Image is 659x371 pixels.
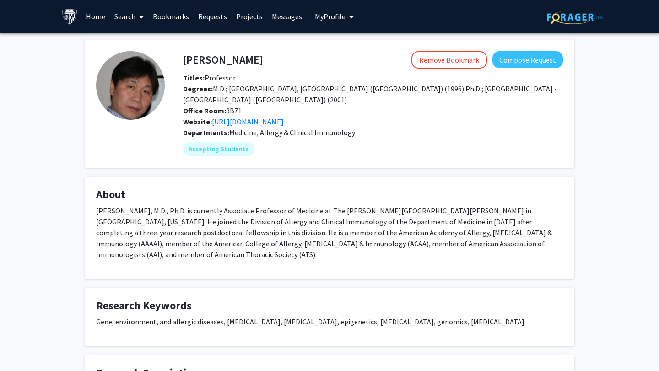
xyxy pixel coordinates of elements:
a: Home [81,0,110,32]
b: Departments: [183,128,229,137]
button: Remove Bookmark [411,51,487,69]
b: Website: [183,117,212,126]
h4: Research Keywords [96,299,563,313]
p: Gene, environment, and allergic diseases, [MEDICAL_DATA], [MEDICAL_DATA], epigenetics, [MEDICAL_D... [96,316,563,327]
span: 3B71 [183,106,242,115]
span: My Profile [315,12,346,21]
b: Office Room: [183,106,226,115]
h4: About [96,188,563,201]
span: Professor [183,73,236,82]
a: Projects [232,0,267,32]
span: Medicine, Allergy & Clinical Immunology [229,128,355,137]
iframe: Chat [7,330,39,364]
button: Compose Request to Peisong Gao [492,51,563,68]
b: Degrees: [183,84,213,93]
b: Titles: [183,73,205,82]
img: ForagerOne Logo [547,10,604,24]
a: Opens in a new tab [212,117,284,126]
a: Messages [267,0,307,32]
span: M.D.; [GEOGRAPHIC_DATA], [GEOGRAPHIC_DATA] ([GEOGRAPHIC_DATA]) (1996) Ph.D.; [GEOGRAPHIC_DATA] - ... [183,84,557,104]
mat-chip: Accepting Students [183,142,254,156]
img: Profile Picture [96,51,165,120]
h4: [PERSON_NAME] [183,51,263,68]
a: Bookmarks [148,0,194,32]
a: Search [110,0,148,32]
a: Requests [194,0,232,32]
p: [PERSON_NAME], M.D., Ph.D. is currently Associate Professor of Medicine at The [PERSON_NAME][GEOG... [96,205,563,260]
img: Johns Hopkins University Logo [62,9,78,25]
